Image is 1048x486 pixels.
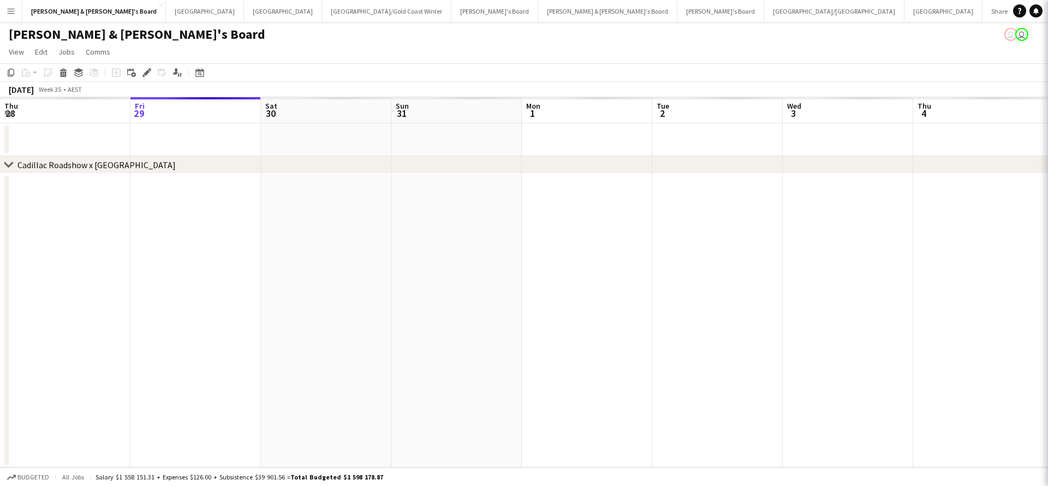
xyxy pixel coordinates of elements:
app-user-avatar: James Millard [1015,28,1028,41]
span: 4 [916,107,931,120]
button: [GEOGRAPHIC_DATA] [244,1,322,22]
span: Fri [135,101,145,111]
span: 28 [3,107,18,120]
a: Jobs [54,45,79,59]
span: All jobs [60,473,86,481]
span: View [9,47,24,57]
span: Tue [657,101,669,111]
span: 31 [394,107,409,120]
span: Week 35 [36,85,63,93]
span: Jobs [58,47,75,57]
button: [GEOGRAPHIC_DATA] [166,1,244,22]
app-user-avatar: James Millard [1004,28,1017,41]
span: 29 [133,107,145,120]
div: [DATE] [9,84,34,95]
span: Sun [396,101,409,111]
span: Edit [35,47,47,57]
span: Thu [4,101,18,111]
span: Comms [86,47,110,57]
button: [GEOGRAPHIC_DATA] [904,1,982,22]
span: Mon [526,101,540,111]
span: 1 [525,107,540,120]
span: Sat [265,101,277,111]
span: Thu [918,101,931,111]
div: Cadillac Roadshow x [GEOGRAPHIC_DATA] [17,159,176,170]
button: [PERSON_NAME]'s Board [677,1,764,22]
button: [PERSON_NAME] & [PERSON_NAME]'s Board [538,1,677,22]
span: Wed [787,101,801,111]
a: Comms [81,45,115,59]
span: Total Budgeted $1 598 178.87 [290,473,383,481]
a: View [4,45,28,59]
button: [GEOGRAPHIC_DATA]/[GEOGRAPHIC_DATA] [764,1,904,22]
button: [GEOGRAPHIC_DATA]/Gold Coast Winter [322,1,451,22]
span: Budgeted [17,473,49,481]
span: 3 [785,107,801,120]
button: [PERSON_NAME] & [PERSON_NAME]'s Board [22,1,166,22]
span: 30 [264,107,277,120]
div: AEST [68,85,82,93]
button: Budgeted [5,471,51,483]
a: Edit [31,45,52,59]
button: [PERSON_NAME]'s Board [451,1,538,22]
span: 2 [655,107,669,120]
div: Salary $1 558 151.31 + Expenses $126.00 + Subsistence $39 901.56 = [96,473,383,481]
h1: [PERSON_NAME] & [PERSON_NAME]'s Board [9,26,265,43]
